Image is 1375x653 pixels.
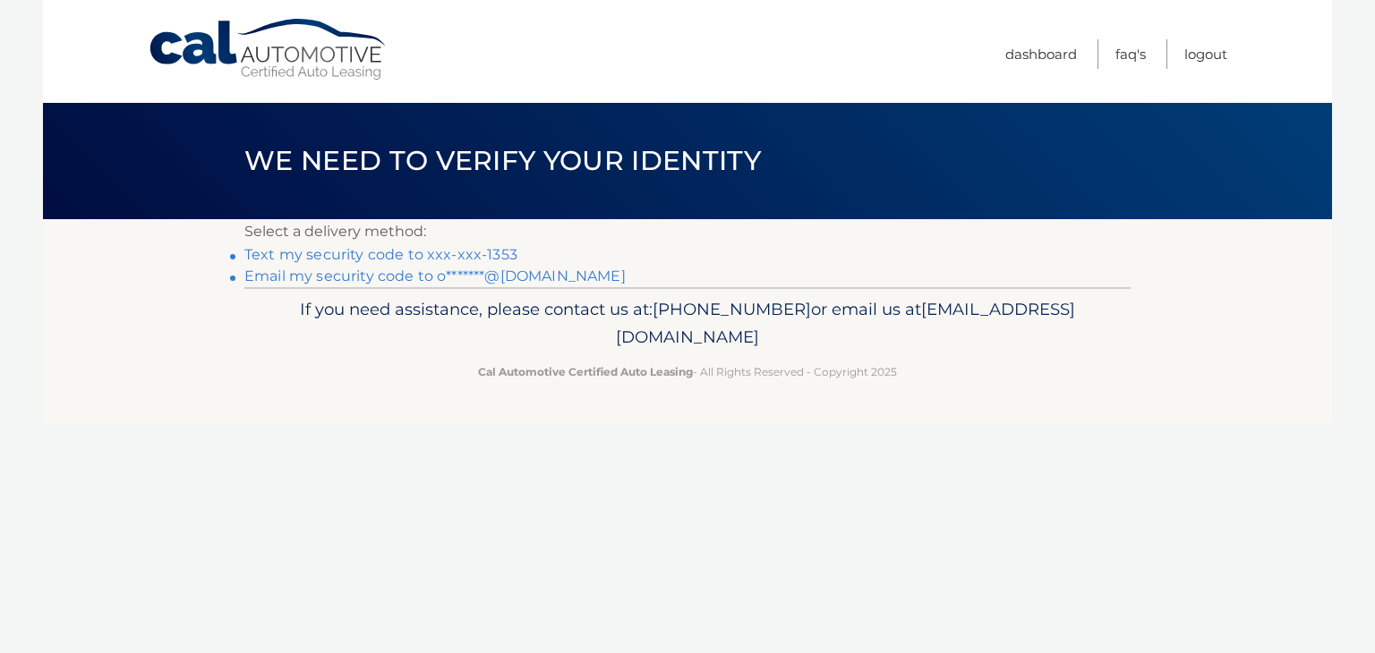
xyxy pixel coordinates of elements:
[1184,39,1227,69] a: Logout
[478,365,693,378] strong: Cal Automotive Certified Auto Leasing
[244,246,517,263] a: Text my security code to xxx-xxx-1353
[256,362,1119,381] p: - All Rights Reserved - Copyright 2025
[244,267,626,284] a: Email my security code to o*******@[DOMAIN_NAME]
[148,18,389,81] a: Cal Automotive
[256,295,1119,352] p: If you need assistance, please contact us at: or email us at
[1005,39,1077,69] a: Dashboard
[244,219,1131,244] p: Select a delivery method:
[244,144,761,177] span: We need to verify your identity
[653,299,811,319] span: [PHONE_NUMBER]
[1115,39,1146,69] a: FAQ's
